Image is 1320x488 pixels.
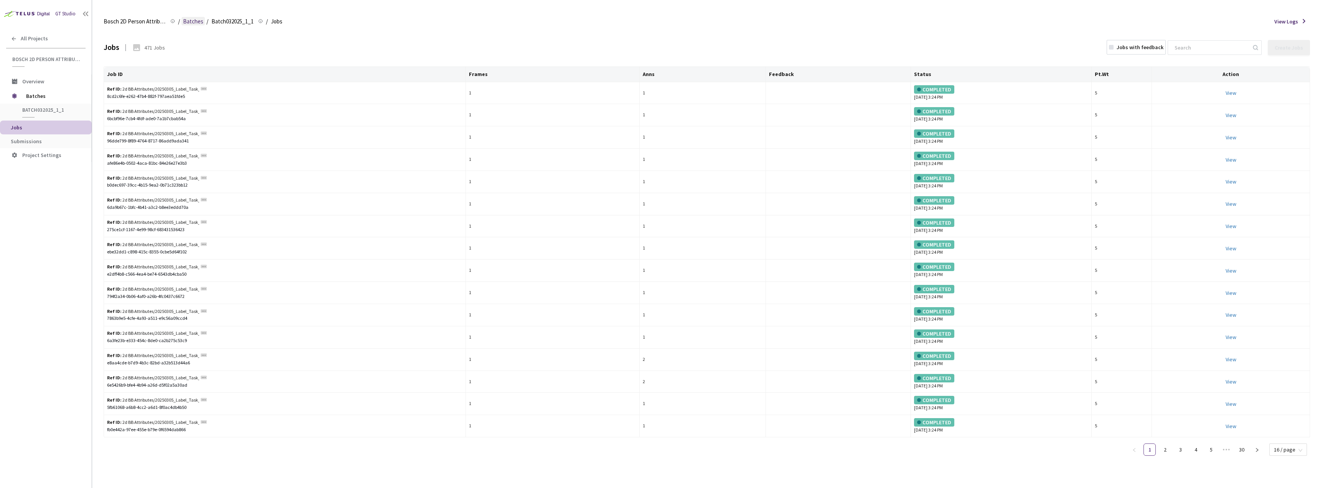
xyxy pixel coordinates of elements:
[466,149,640,171] td: 1
[914,263,1088,278] div: [DATE] 3:24 PM
[640,260,766,282] td: 1
[1205,444,1217,455] a: 5
[1269,443,1307,453] div: Page Size
[104,42,119,53] div: Jobs
[466,82,640,104] td: 1
[1170,41,1252,55] input: Search
[640,282,766,304] td: 1
[914,196,1088,212] div: [DATE] 3:24 PM
[640,104,766,126] td: 1
[914,240,1088,256] div: [DATE] 3:24 PM
[914,285,1088,301] div: [DATE] 3:24 PM
[1275,45,1303,51] div: Create Jobs
[107,219,199,226] div: 2d BB Attributes/20250305_Label_Task_2/images/1/1_1/5750932205_861eea8a1a_o.jpg
[1092,415,1152,437] td: 5
[107,330,199,337] div: 2d BB Attributes/20250305_Label_Task_2/images/1/1_1/8101855724_d4c884a72a_o.jpg
[1236,443,1248,456] li: 30
[107,153,122,159] b: Ref ID:
[1132,448,1137,452] span: left
[914,285,954,293] div: COMPLETED
[107,197,122,203] b: Ref ID:
[914,374,954,382] div: COMPLETED
[466,393,640,415] td: 1
[107,382,462,389] div: 6e5426b9-bfe4-4b94-a26d-d5f02a5a30ad
[1255,448,1259,452] span: right
[1128,443,1140,456] button: left
[1092,67,1152,82] th: Pt.Wt
[107,419,199,426] div: 2d BB Attributes/20250305_Label_Task_2/images/1/1_1/9803262476_72fc26bfca_o.jpg
[107,93,462,100] div: 8cd2c6fe-e262-47b4-882f-797aea51fde5
[640,67,766,82] th: Anns
[640,149,766,171] td: 1
[466,171,640,193] td: 1
[181,17,205,25] a: Batches
[266,17,268,26] li: /
[914,152,1088,167] div: [DATE] 3:24 PM
[1092,126,1152,149] td: 5
[22,107,79,113] span: Batch032025_1_1
[1092,104,1152,126] td: 5
[183,17,203,26] span: Batches
[914,307,954,316] div: COMPLETED
[914,107,1088,123] div: [DATE] 3:24 PM
[1190,444,1201,455] a: 4
[914,352,1088,367] div: [DATE] 3:24 PM
[1226,245,1236,252] a: View
[107,248,462,256] div: ebe32dd1-c898-415c-8355-0cbe5d64f102
[178,17,180,26] li: /
[640,326,766,349] td: 1
[271,17,282,26] span: Jobs
[1226,289,1236,296] a: View
[466,126,640,149] td: 1
[914,329,1088,345] div: [DATE] 3:24 PM
[107,397,122,403] b: Ref ID:
[22,152,61,159] span: Project Settings
[1226,156,1236,163] a: View
[914,307,1088,323] div: [DATE] 3:24 PM
[914,85,954,94] div: COMPLETED
[640,193,766,215] td: 1
[26,88,79,104] span: Batches
[211,17,254,26] span: Batch032025_1_1
[640,415,766,437] td: 1
[1152,67,1310,82] th: Action
[107,263,199,271] div: 2d BB Attributes/20250305_Label_Task_2/images/1/1_1/3418492946_fb69023145_o.jpg
[640,371,766,393] td: 2
[1226,223,1236,230] a: View
[107,242,122,247] b: Ref ID:
[107,241,199,248] div: 2d BB Attributes/20250305_Label_Task_2/images/1/1_1/10603126876_94cd703c2f_o.jpg
[22,78,44,85] span: Overview
[914,396,1088,412] div: [DATE] 3:24 PM
[107,359,462,367] div: e8aa4cde-b7d9-4b3c-82bd-a32b513d44a6
[466,193,640,215] td: 1
[107,397,199,404] div: 2d BB Attributes/20250305_Label_Task_2/images/1/1_1/8508094698_568cab661b_o.jpg
[640,349,766,371] td: 2
[1226,178,1236,185] a: View
[914,174,954,182] div: COMPLETED
[107,86,199,93] div: 2d BB Attributes/20250305_Label_Task_2/images/1/1_1/7348310944_cb23dcc187_o.jpg
[640,171,766,193] td: 1
[640,82,766,104] td: 1
[466,104,640,126] td: 1
[1159,443,1171,456] li: 2
[1251,443,1263,456] button: right
[914,374,1088,390] div: [DATE] 3:24 PM
[21,35,48,42] span: All Projects
[107,352,122,358] b: Ref ID:
[466,304,640,326] td: 1
[11,124,22,131] span: Jobs
[1143,443,1156,456] li: 1
[107,286,199,293] div: 2d BB Attributes/20250305_Label_Task_2/images/1/1_1/5061282283_43547de74e_o.jpg
[1220,443,1233,456] span: •••
[1092,82,1152,104] td: 5
[640,126,766,149] td: 1
[1190,443,1202,456] li: 4
[1159,444,1171,455] a: 2
[1226,200,1236,207] a: View
[107,182,462,189] div: b0dec697-39cc-4b15-9ea2-0b71c323bb12
[914,85,1088,101] div: [DATE] 3:24 PM
[466,415,640,437] td: 1
[1236,444,1247,455] a: 30
[1174,443,1186,456] li: 3
[766,67,911,82] th: Feedback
